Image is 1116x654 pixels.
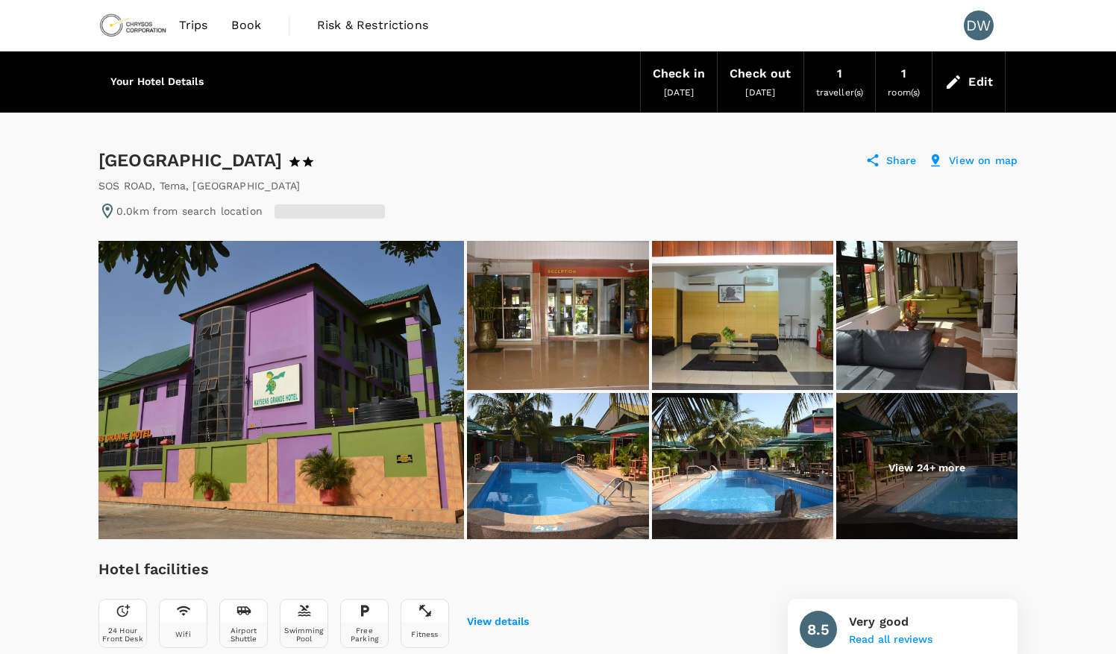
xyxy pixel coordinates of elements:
[816,87,864,98] span: traveller(s)
[98,148,355,172] div: [GEOGRAPHIC_DATA]
[888,460,965,475] p: View 24+ more
[888,87,920,98] span: room(s)
[745,87,775,98] span: [DATE]
[467,393,648,542] img: Outdoor pool
[968,72,993,92] div: Edit
[901,63,906,84] div: 1
[886,153,917,168] p: Share
[849,634,932,646] button: Read all reviews
[179,16,208,34] span: Trips
[283,626,325,643] div: Swimming Pool
[730,63,791,84] div: Check out
[98,241,464,539] img: Primary image
[849,613,932,631] p: Very good
[411,630,438,638] div: Fitness
[653,63,705,84] div: Check in
[98,9,167,42] img: Chrysos Corporation
[652,393,833,542] img: Indoor/outdoor pool
[807,617,830,641] h6: 8.5
[467,241,648,390] img: Interior entrance
[949,153,1018,168] p: View on map
[110,74,204,90] h6: Your Hotel Details
[467,616,529,628] button: View details
[223,626,264,643] div: Airport Shuttle
[836,393,1018,542] img: Indoor/outdoor pool
[116,204,263,218] p: 0.0km from search location
[98,178,300,193] div: SOS ROAD , Tema , [GEOGRAPHIC_DATA]
[664,87,694,98] span: [DATE]
[652,241,833,390] img: Lobby sitting area
[964,10,994,40] div: DW
[102,626,143,643] div: 24 Hour Front Desk
[344,626,385,643] div: Free Parking
[836,241,1018,390] img: Lobby lounge
[231,16,261,34] span: Book
[837,63,842,84] div: 1
[317,16,428,34] span: Risk & Restrictions
[98,557,529,581] h6: Hotel facilities
[175,630,191,638] div: Wifi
